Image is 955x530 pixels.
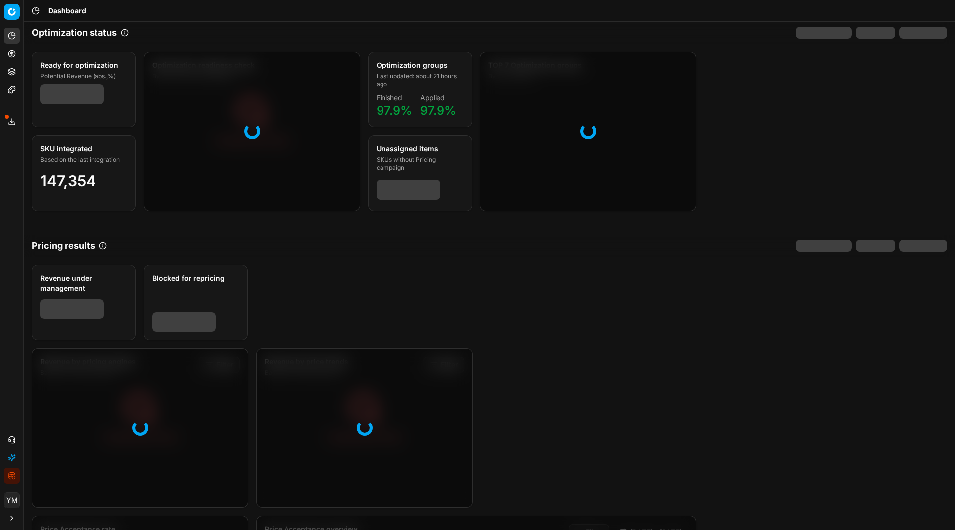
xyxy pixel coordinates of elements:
div: Based on the last integration [40,156,125,164]
span: 97.9% [420,104,456,118]
div: Revenue under management [40,273,125,293]
h2: Pricing results [32,239,95,253]
nav: breadcrumb [48,6,86,16]
div: SKU integrated [40,144,125,154]
span: YM [4,493,19,508]
span: 97.9% [377,104,412,118]
span: Dashboard [48,6,86,16]
h2: Optimization status [32,26,117,40]
div: Last updated: about 21 hours ago [377,72,462,88]
div: Ready for optimization [40,60,125,70]
div: Potential Revenue (abs.,%) [40,72,125,80]
div: SKUs without Pricing campaign [377,156,462,172]
div: Blocked for repricing [152,273,237,283]
button: YM [4,492,20,508]
dt: Finished [377,94,412,101]
span: 147,354 [40,172,96,190]
div: Optimization groups [377,60,462,70]
dt: Applied [420,94,456,101]
div: Unassigned items [377,144,462,154]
